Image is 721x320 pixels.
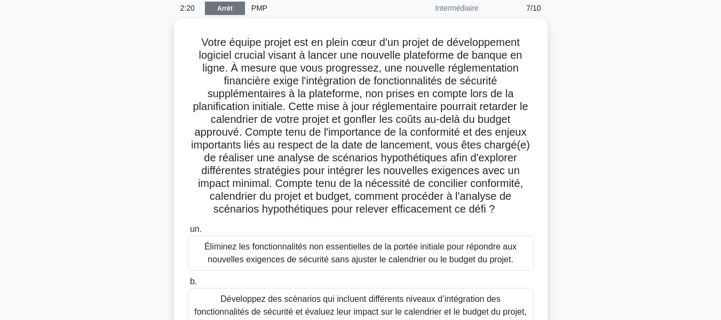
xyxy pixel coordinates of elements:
[435,4,479,12] font: Intermédiaire
[526,4,541,12] font: 7/10
[190,277,197,286] font: b.
[190,224,202,233] font: un.
[191,36,530,215] font: Votre équipe projet est en plein cœur d'un projet de développement logiciel crucial visant à lanc...
[204,242,517,264] font: Éliminez les fonctionnalités non essentielles de la portée initiale pour répondre aux nouvelles e...
[217,5,233,12] font: Arrêt
[251,4,267,12] font: PMP
[205,2,245,15] a: Arrêt
[180,4,195,12] font: 2:20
